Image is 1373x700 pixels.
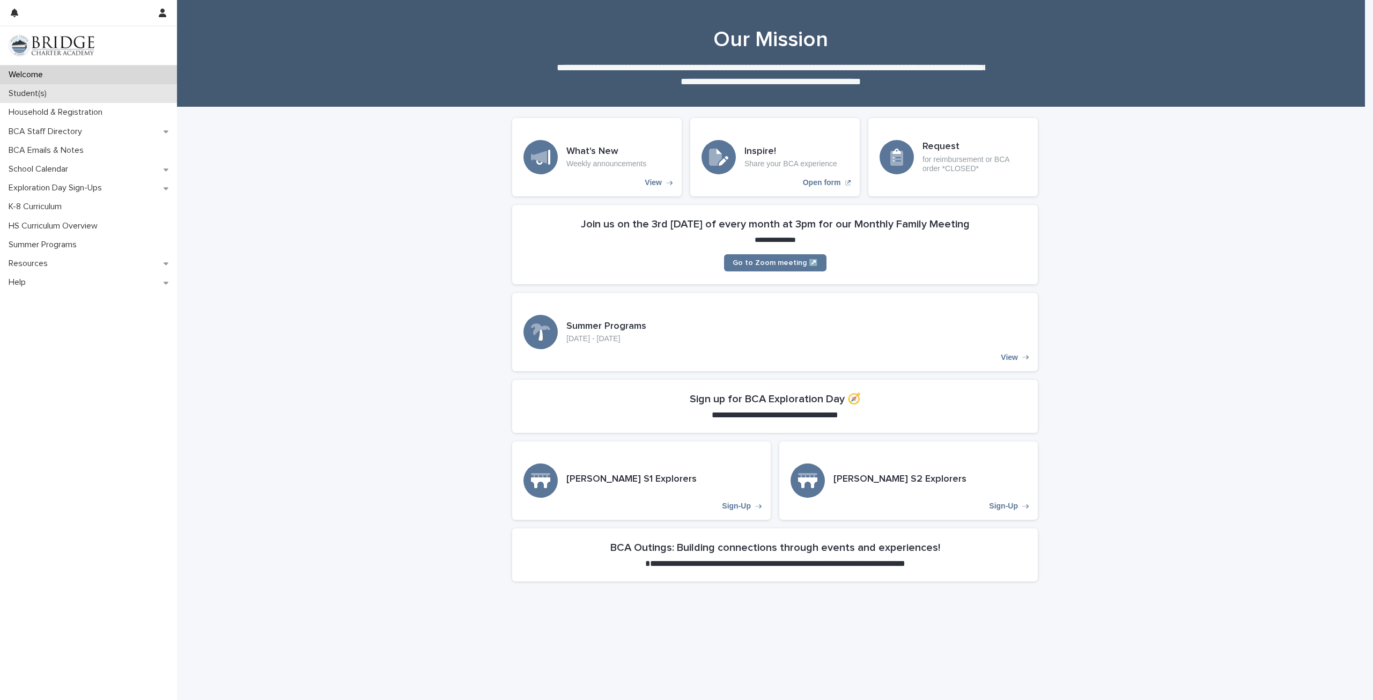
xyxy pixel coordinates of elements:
p: View [645,178,662,187]
h3: [PERSON_NAME] S2 Explorers [833,474,966,485]
p: Help [4,277,34,288]
h3: What's New [566,146,646,158]
p: Weekly announcements [566,159,646,168]
p: K-8 Curriculum [4,202,70,212]
p: HS Curriculum Overview [4,221,106,231]
p: Summer Programs [4,240,85,250]
a: View [512,293,1038,371]
h2: Join us on the 3rd [DATE] of every month at 3pm for our Monthly Family Meeting [581,218,970,231]
h3: Summer Programs [566,321,646,333]
h2: Sign up for BCA Exploration Day 🧭 [690,393,861,406]
p: Student(s) [4,89,55,99]
a: Open form [690,118,860,196]
p: BCA Staff Directory [4,127,91,137]
p: Share your BCA experience [744,159,837,168]
h3: Request [922,141,1027,153]
h2: BCA Outings: Building connections through events and experiences! [610,541,940,554]
p: BCA Emails & Notes [4,145,92,156]
a: Go to Zoom meeting ↗️ [724,254,826,271]
p: Resources [4,259,56,269]
h3: [PERSON_NAME] S1 Explorers [566,474,697,485]
p: Sign-Up [989,502,1018,511]
p: Sign-Up [722,502,751,511]
p: Household & Registration [4,107,111,117]
p: Open form [803,178,841,187]
a: View [512,118,682,196]
h3: Inspire! [744,146,837,158]
p: Exploration Day Sign-Ups [4,183,110,193]
span: Go to Zoom meeting ↗️ [733,259,818,267]
p: Welcome [4,70,51,80]
h1: Our Mission [508,27,1034,53]
p: for reimbursement or BCA order *CLOSED* [922,155,1027,173]
img: V1C1m3IdTEidaUdm9Hs0 [9,35,94,56]
a: Sign-Up [779,441,1038,520]
p: [DATE] - [DATE] [566,334,646,343]
a: Sign-Up [512,441,771,520]
p: School Calendar [4,164,77,174]
p: View [1001,353,1018,362]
